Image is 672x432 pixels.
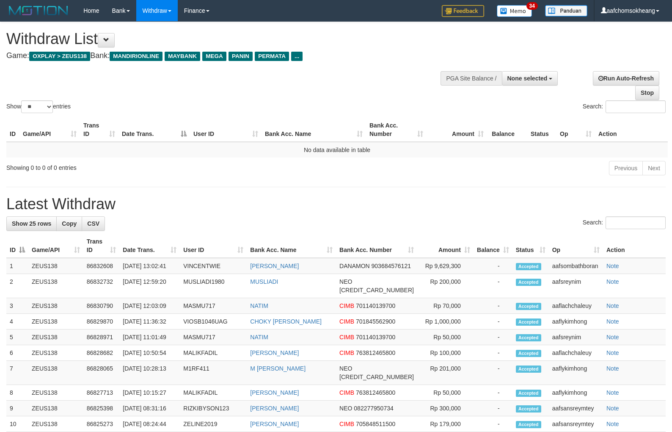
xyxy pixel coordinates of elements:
[549,330,603,345] td: aafsreynim
[180,298,247,314] td: MASMU717
[83,298,120,314] td: 86830790
[247,234,336,258] th: Bank Acc. Name: activate to sort column ascending
[28,345,83,361] td: ZEUS138
[441,71,501,86] div: PGA Site Balance /
[83,314,120,330] td: 86829870
[6,196,666,213] h1: Latest Withdraw
[516,366,541,373] span: Accepted
[527,118,556,142] th: Status
[549,274,603,298] td: aafsreynim
[28,416,83,432] td: ZEUS138
[83,385,120,401] td: 86827713
[28,298,83,314] td: ZEUS138
[62,220,77,227] span: Copy
[606,263,619,269] a: Note
[606,100,666,113] input: Search:
[474,361,512,385] td: -
[583,100,666,113] label: Search:
[118,118,190,142] th: Date Trans.: activate to sort column descending
[526,2,538,10] span: 34
[6,298,28,314] td: 3
[516,303,541,310] span: Accepted
[606,216,666,229] input: Search:
[255,52,289,61] span: PERMATA
[6,216,57,231] a: Show 25 rows
[119,234,180,258] th: Date Trans.: activate to sort column ascending
[606,389,619,396] a: Note
[21,100,53,113] select: Showentries
[354,405,393,412] span: Copy 082277950734 to clipboard
[474,298,512,314] td: -
[180,416,247,432] td: ZELINE2019
[250,389,299,396] a: [PERSON_NAME]
[516,350,541,357] span: Accepted
[474,234,512,258] th: Balance: activate to sort column ascending
[339,365,352,372] span: NEO
[19,118,80,142] th: Game/API: activate to sort column ascending
[417,258,474,274] td: Rp 9,629,300
[609,161,643,175] a: Previous
[250,349,299,356] a: [PERSON_NAME]
[6,258,28,274] td: 1
[356,302,395,309] span: Copy 701140139700 to clipboard
[339,302,354,309] span: CIMB
[6,52,440,60] h4: Game: Bank:
[28,361,83,385] td: ZEUS138
[83,234,120,258] th: Trans ID: activate to sort column ascending
[119,345,180,361] td: [DATE] 10:50:54
[583,216,666,229] label: Search:
[180,274,247,298] td: MUSLIADI1980
[119,401,180,416] td: [DATE] 08:31:16
[356,421,395,427] span: Copy 705848511500 to clipboard
[262,118,366,142] th: Bank Acc. Name: activate to sort column ascending
[356,318,395,325] span: Copy 701845562900 to clipboard
[417,416,474,432] td: Rp 179,000
[202,52,226,61] span: MEGA
[28,258,83,274] td: ZEUS138
[474,314,512,330] td: -
[474,401,512,416] td: -
[417,401,474,416] td: Rp 300,000
[28,385,83,401] td: ZEUS138
[180,345,247,361] td: MALIKFADIL
[165,52,200,61] span: MAYBANK
[6,314,28,330] td: 4
[339,405,352,412] span: NEO
[606,365,619,372] a: Note
[516,390,541,397] span: Accepted
[549,416,603,432] td: aafsansreymtey
[417,385,474,401] td: Rp 50,000
[474,274,512,298] td: -
[549,298,603,314] td: aaflachchaleuy
[606,318,619,325] a: Note
[83,274,120,298] td: 86832732
[6,401,28,416] td: 9
[6,345,28,361] td: 6
[339,421,354,427] span: CIMB
[545,5,587,17] img: panduan.png
[339,349,354,356] span: CIMB
[6,100,71,113] label: Show entries
[119,298,180,314] td: [DATE] 12:03:09
[442,5,484,17] img: Feedback.jpg
[28,330,83,345] td: ZEUS138
[427,118,487,142] th: Amount: activate to sort column ascending
[83,258,120,274] td: 86832608
[6,416,28,432] td: 10
[339,389,354,396] span: CIMB
[250,318,322,325] a: CHOKY [PERSON_NAME]
[417,298,474,314] td: Rp 70,000
[487,118,527,142] th: Balance
[417,361,474,385] td: Rp 201,000
[28,234,83,258] th: Game/API: activate to sort column ascending
[366,118,427,142] th: Bank Acc. Number: activate to sort column ascending
[83,416,120,432] td: 86825273
[474,345,512,361] td: -
[606,349,619,356] a: Note
[6,385,28,401] td: 8
[119,330,180,345] td: [DATE] 11:01:49
[417,330,474,345] td: Rp 50,000
[119,314,180,330] td: [DATE] 11:36:32
[603,234,666,258] th: Action
[229,52,253,61] span: PANIN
